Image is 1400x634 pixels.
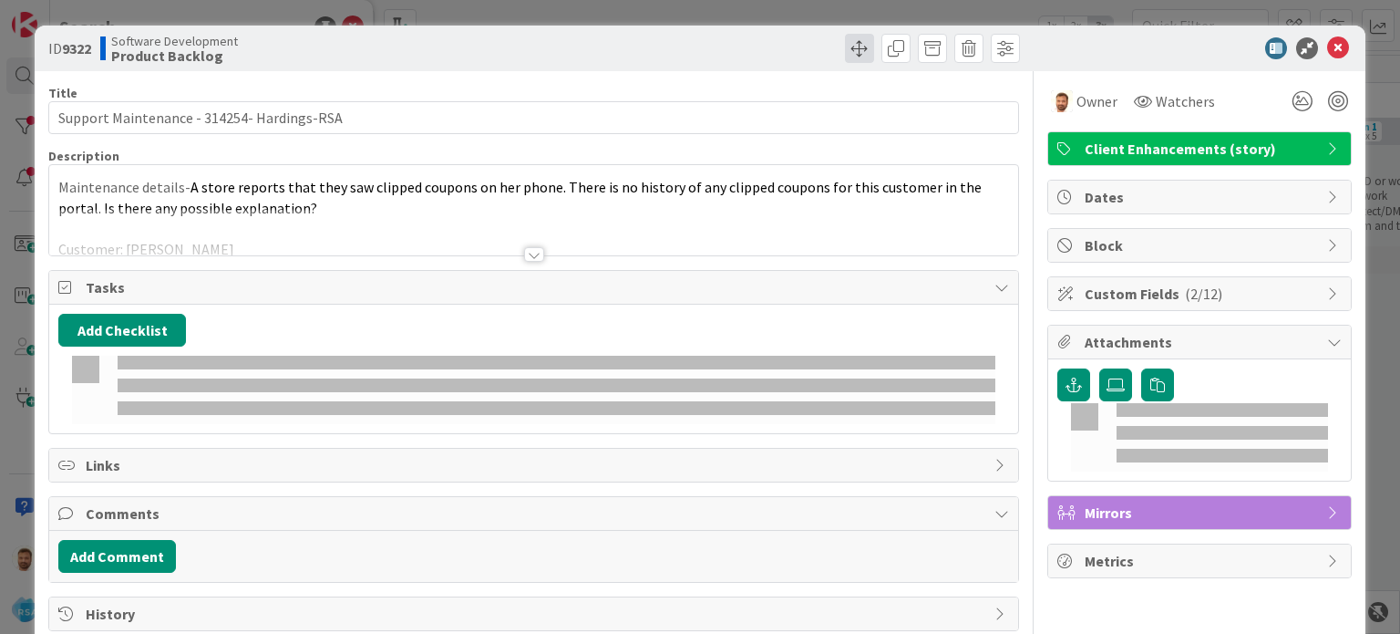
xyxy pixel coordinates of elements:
[1185,285,1222,303] span: ( 2/12 )
[86,276,984,298] span: Tasks
[1085,234,1318,256] span: Block
[1085,138,1318,160] span: Client Enhancements (story)
[58,177,1008,218] p: Maintenance details-
[58,314,186,347] button: Add Checklist
[1085,502,1318,524] span: Mirrors
[1156,90,1215,112] span: Watchers
[1051,90,1073,112] img: AS
[48,37,91,59] span: ID
[1085,331,1318,353] span: Attachments
[58,540,176,573] button: Add Comment
[62,39,91,57] b: 9322
[48,101,1018,134] input: type card name here...
[48,85,77,101] label: Title
[111,34,238,48] span: Software Development
[1085,550,1318,572] span: Metrics
[1076,90,1117,112] span: Owner
[58,178,984,217] span: A store reports that they saw clipped coupons on her phone. There is no history of any clipped co...
[86,454,984,476] span: Links
[1085,186,1318,208] span: Dates
[48,148,119,164] span: Description
[86,503,984,525] span: Comments
[86,603,984,625] span: History
[1085,283,1318,305] span: Custom Fields
[111,48,238,63] b: Product Backlog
